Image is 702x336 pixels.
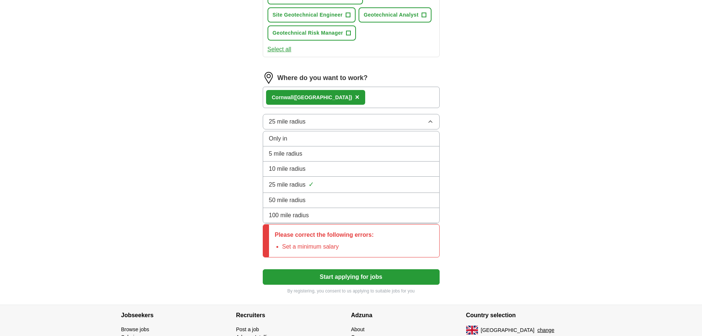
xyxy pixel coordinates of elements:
[277,73,368,83] label: Where do you want to work?
[294,94,352,100] span: ([GEOGRAPHIC_DATA])
[359,7,432,22] button: Geotechnical Analyst
[355,92,360,103] button: ×
[263,288,440,294] p: By registering, you consent to us applying to suitable jobs for you
[269,149,303,158] span: 5 mile radius
[308,180,314,190] span: ✓
[269,134,287,143] span: Only in
[351,326,365,332] a: About
[269,211,309,220] span: 100 mile radius
[355,93,360,101] span: ×
[263,114,440,129] button: 25 mile radius
[263,72,275,84] img: location.png
[268,45,291,54] button: Select all
[273,11,343,19] span: Site Geotechnical Engineer
[364,11,419,19] span: Geotechnical Analyst
[466,326,478,335] img: UK flag
[269,180,306,189] span: 25 mile radius
[537,326,554,334] button: change
[263,269,440,285] button: Start applying for jobs
[481,326,535,334] span: [GEOGRAPHIC_DATA]
[275,231,374,239] p: Please correct the following errors:
[466,305,581,326] h4: Country selection
[268,25,356,41] button: Geotechnical Risk Manager
[269,196,306,205] span: 50 mile radius
[282,242,374,251] li: Set a minimum salary
[272,94,352,101] div: ll
[269,117,306,126] span: 25 mile radius
[272,94,291,100] strong: Cornwa
[268,7,356,22] button: Site Geotechnical Engineer
[273,29,343,37] span: Geotechnical Risk Manager
[121,326,149,332] a: Browse jobs
[236,326,259,332] a: Post a job
[269,164,306,173] span: 10 mile radius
